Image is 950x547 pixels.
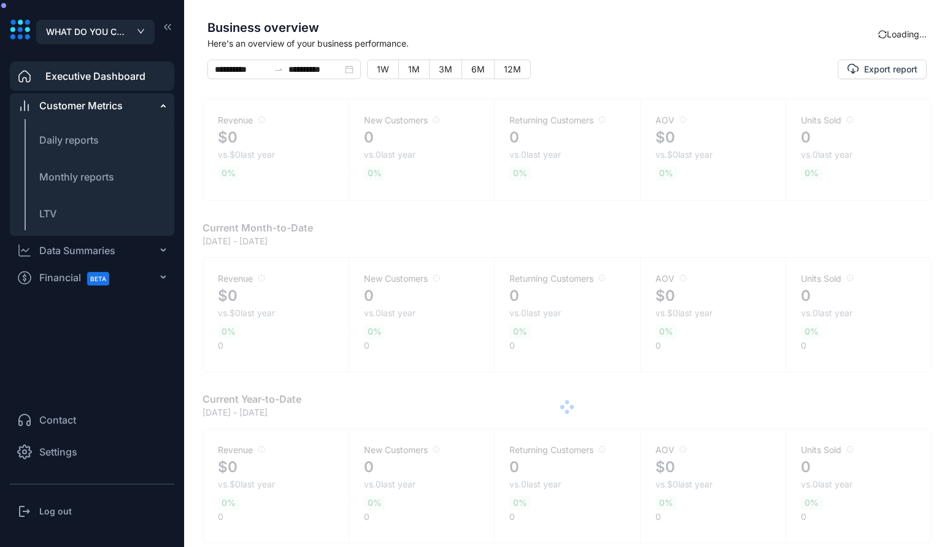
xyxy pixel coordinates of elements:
[39,243,115,258] div: Data Summaries
[45,69,145,83] span: Executive Dashboard
[39,264,120,292] span: Financial
[274,64,284,74] span: to
[439,64,452,74] span: 3M
[39,208,56,220] span: LTV
[87,272,109,285] span: BETA
[207,18,878,37] span: Business overview
[838,60,927,79] button: Export report
[39,134,99,146] span: Daily reports
[207,37,878,50] span: Here's an overview of your business performance.
[46,25,129,39] span: WHAT DO YOU COFFEE SUPERFOODS INC
[878,28,927,41] div: Loading...
[504,64,521,74] span: 12M
[274,64,284,74] span: swap-right
[39,444,77,459] span: Settings
[39,505,72,518] h3: Log out
[864,63,917,76] span: Export report
[471,64,485,74] span: 6M
[36,20,155,44] button: WHAT DO YOU COFFEE SUPERFOODS INC
[377,64,389,74] span: 1W
[39,171,114,183] span: Monthly reports
[39,413,76,427] span: Contact
[137,28,145,34] span: down
[39,98,123,113] div: Customer Metrics
[408,64,420,74] span: 1M
[878,30,887,39] span: sync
